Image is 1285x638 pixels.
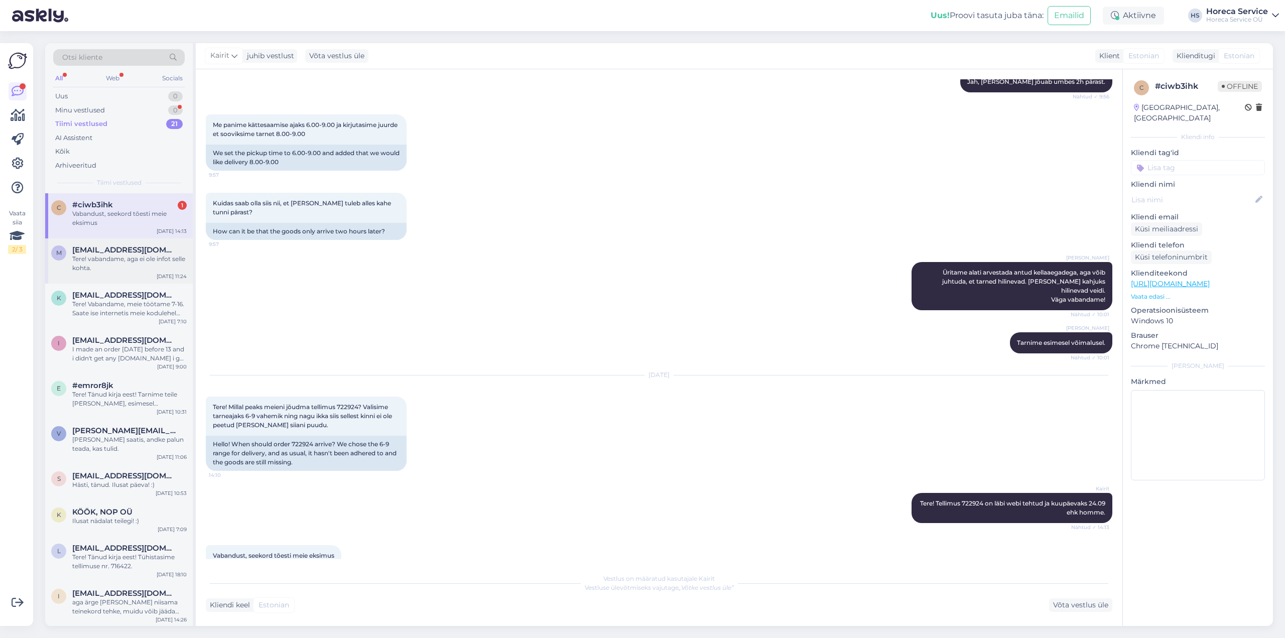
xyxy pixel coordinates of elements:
[679,584,734,591] i: „Võtke vestlus üle”
[57,385,61,392] span: e
[1131,268,1265,279] p: Klienditeekond
[1131,179,1265,190] p: Kliendi nimi
[209,471,246,479] span: 14:10
[157,571,187,578] div: [DATE] 18:10
[8,209,26,254] div: Vaata siia
[156,489,187,497] div: [DATE] 10:53
[1134,102,1245,123] div: [GEOGRAPHIC_DATA], [GEOGRAPHIC_DATA]
[72,426,177,435] span: virko.tugevus@delice.ee
[209,171,246,179] span: 9:57
[213,121,399,138] span: Me panime kättesaamise ajaks 6.00-9.00 ja kirjutasime juurde et sooviksime tarnet 8.00-9.00
[55,161,96,171] div: Arhiveeritud
[72,553,187,571] div: Tere! Tänud kirja eest! Tühistasime tellimuse nr. 716422.
[168,91,183,101] div: 0
[1131,341,1265,351] p: Chrome [TECHNICAL_ID]
[1131,160,1265,175] input: Lisa tag
[206,600,250,610] div: Kliendi keel
[157,453,187,461] div: [DATE] 11:06
[168,105,183,115] div: 0
[1017,339,1105,346] span: Tarnime esimesel võimalusel.
[206,145,407,171] div: We set the pickup time to 6.00-9.00 and added that we would like delivery 8.00-9.00
[62,52,102,63] span: Otsi kliente
[57,547,61,555] span: l
[1131,316,1265,326] p: Windows 10
[1049,598,1112,612] div: Võta vestlus üle
[1071,311,1109,318] span: Nähtud ✓ 10:01
[1139,84,1144,91] span: c
[1188,9,1202,23] div: HS
[1218,81,1262,92] span: Offline
[72,200,113,209] span: #ciwb3ihk
[1131,148,1265,158] p: Kliendi tag'id
[967,78,1105,85] span: Jah, [PERSON_NAME] jõuab umbes 2h pärast.
[57,204,61,211] span: c
[1206,8,1279,24] a: Horeca ServiceHoreca Service OÜ
[1131,240,1265,250] p: Kliendi telefon
[1206,8,1268,16] div: Horeca Service
[55,147,70,157] div: Kõik
[1173,51,1215,61] div: Klienditugi
[104,72,121,85] div: Web
[1071,524,1109,531] span: Nähtud ✓ 14:13
[1103,7,1164,25] div: Aktiivne
[1131,361,1265,370] div: [PERSON_NAME]
[603,575,715,582] span: Vestlus on määratud kasutajale Kairit
[72,336,177,345] span: info@pulcinella.ee
[55,105,105,115] div: Minu vestlused
[213,199,393,216] span: Kuidas saab olla siis nii, et [PERSON_NAME] tuleb alles kahe tunni pärast?
[97,178,142,187] span: Tiimi vestlused
[1131,133,1265,142] div: Kliendi info
[1071,354,1109,361] span: Nähtud ✓ 10:01
[58,592,60,600] span: i
[72,544,177,553] span: laagrikool.moldre@daily.ee
[72,435,187,453] div: [PERSON_NAME] saatis, andke palun teada, kas tulid.
[58,339,60,347] span: i
[55,119,107,129] div: Tiimi vestlused
[72,390,187,408] div: Tere! Tänud kirja eest! Tarnime teile [PERSON_NAME], esimesel võimalusel ja eemaldasin tellimusel...
[942,269,1107,303] span: Üritame alati arvestada antud kellaaegadega, aga võib juhtuda, et tarned hilinevad. [PERSON_NAME]...
[1066,254,1109,262] span: [PERSON_NAME]
[1066,324,1109,332] span: [PERSON_NAME]
[72,381,113,390] span: #emror8jk
[8,51,27,70] img: Askly Logo
[157,408,187,416] div: [DATE] 10:31
[1131,222,1202,236] div: Küsi meiliaadressi
[72,517,187,526] div: Ilusat nädalat teilegi! :)
[72,345,187,363] div: I made an order [DATE] before 13 and i didn't get any [DOMAIN_NAME] i get it [DATE]
[1224,51,1254,61] span: Estonian
[1048,6,1091,25] button: Emailid
[157,227,187,235] div: [DATE] 14:13
[1155,80,1218,92] div: # ciwb3ihk
[243,51,294,61] div: juhib vestlust
[1206,16,1268,24] div: Horeca Service OÜ
[159,318,187,325] div: [DATE] 7:10
[72,480,187,489] div: Hästi, tänud. Ilusat päeva! :)
[931,11,950,20] b: Uus!
[213,403,394,429] span: Tere! Millal peaks meieni jõudma tellimus 722924? Valisime tarneajaks 6-9 vahemik ning nagu ikka ...
[1131,292,1265,301] p: Vaata edasi ...
[72,245,177,254] span: maive.aasmaa@siimustilak.edu.ee
[56,249,62,257] span: m
[1131,194,1253,205] input: Lisa nimi
[206,370,1112,379] div: [DATE]
[1131,305,1265,316] p: Operatsioonisüsteem
[1131,330,1265,341] p: Brauser
[72,589,177,598] span: info@amija.ee
[72,209,187,227] div: Vabandust, seekord tõesti meie eksimus
[157,363,187,370] div: [DATE] 9:00
[72,291,177,300] span: kosmetolog75@mail.ru
[166,119,183,129] div: 21
[1131,212,1265,222] p: Kliendi email
[305,49,368,63] div: Võta vestlus üle
[72,471,177,480] span: siirakgetter@gmail.com
[585,584,734,591] span: Vestluse ülevõtmiseks vajutage
[178,201,187,210] div: 1
[1131,376,1265,387] p: Märkmed
[55,91,68,101] div: Uus
[920,499,1107,516] span: Tere! Tellimus 722924 on läbi webi tehtud ja kuupäevaks 24.09 ehk homme.
[57,430,61,437] span: v
[8,245,26,254] div: 2 / 3
[72,507,133,517] span: KÖÖK, NOP OÜ
[72,598,187,616] div: aga ärge [PERSON_NAME] niisama teinekord tehke, muidu võib jääda info nägemata :)
[210,50,229,61] span: Kairit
